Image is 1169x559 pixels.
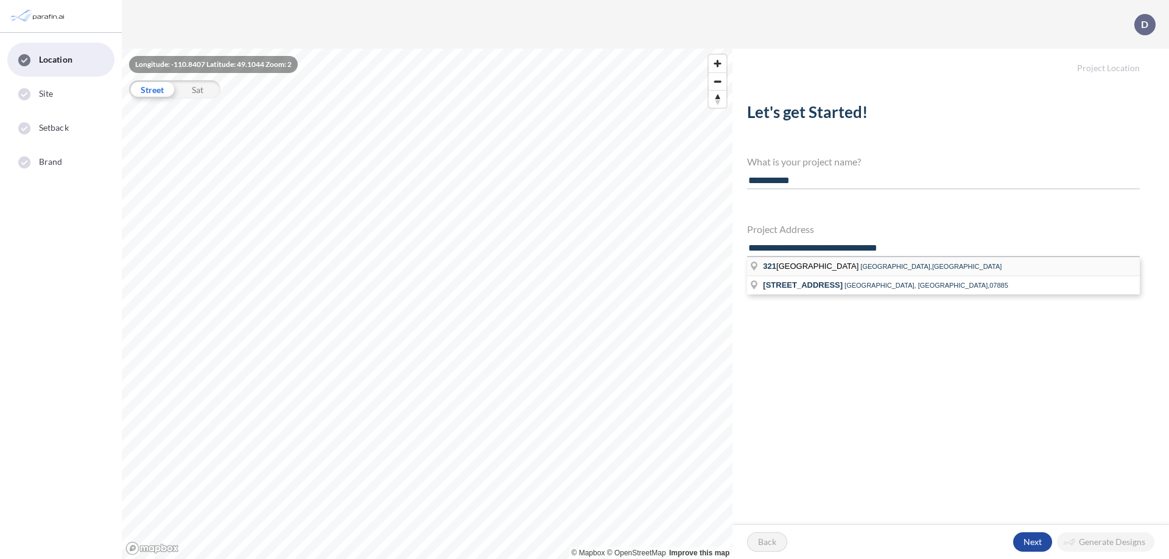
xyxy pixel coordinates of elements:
button: Next [1013,532,1052,552]
div: Longitude: -110.8407 Latitude: 49.1044 Zoom: 2 [129,56,298,73]
span: [STREET_ADDRESS] [763,280,843,290]
p: D [1141,19,1148,30]
span: Setback [39,122,69,134]
span: Reset bearing to north [709,91,726,108]
div: Sat [175,80,220,99]
h2: Let's get Started! [747,103,1140,127]
a: Improve this map [669,549,729,557]
p: Next [1023,536,1042,548]
div: Street [129,80,175,99]
span: [GEOGRAPHIC_DATA] [763,262,860,271]
h4: Project Address [747,223,1140,235]
span: [GEOGRAPHIC_DATA], [GEOGRAPHIC_DATA],07885 [844,282,1008,289]
span: Site [39,88,53,100]
button: Zoom out [709,72,726,90]
button: Zoom in [709,55,726,72]
h4: What is your project name? [747,156,1140,167]
span: [GEOGRAPHIC_DATA],[GEOGRAPHIC_DATA] [860,263,1002,270]
span: Location [39,54,72,66]
span: Zoom out [709,73,726,90]
a: Mapbox [572,549,605,557]
span: Brand [39,156,63,168]
canvas: Map [122,49,732,559]
button: Reset bearing to north [709,90,726,108]
span: 321 [763,262,776,271]
a: OpenStreetMap [607,549,666,557]
a: Mapbox homepage [125,541,179,555]
img: Parafin [9,5,68,27]
h5: Project Location [732,49,1169,74]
